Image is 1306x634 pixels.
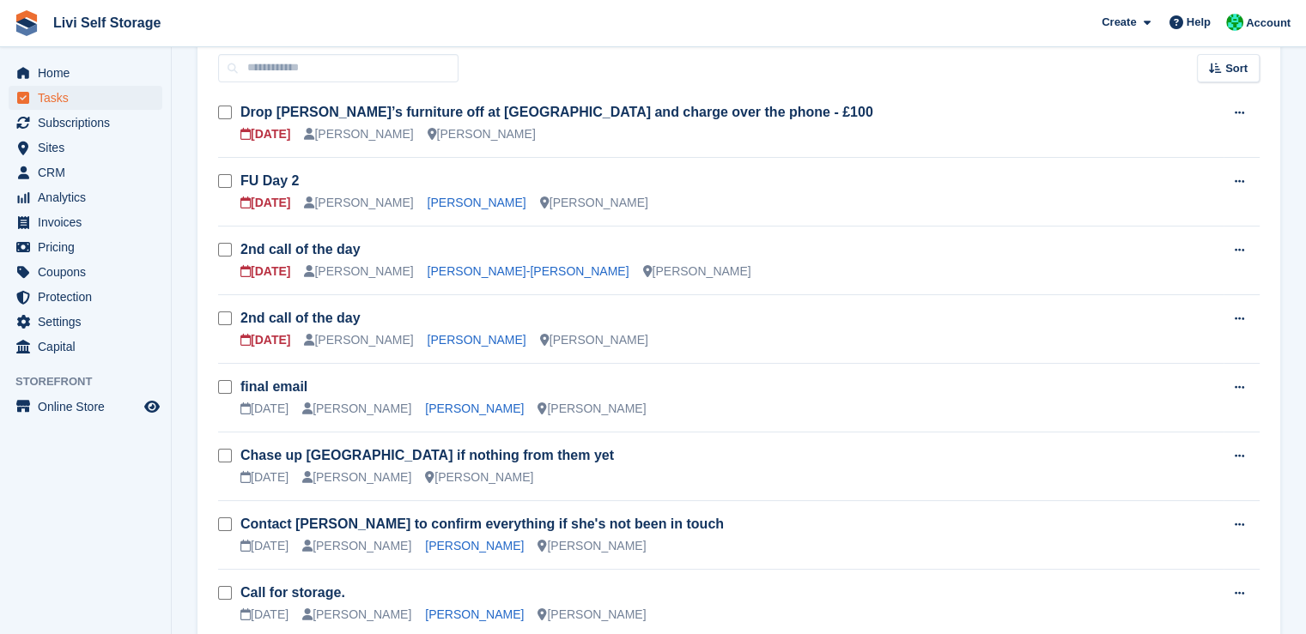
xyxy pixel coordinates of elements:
[38,285,141,309] span: Protection
[9,111,162,135] a: menu
[240,311,361,325] a: 2nd call of the day
[304,194,413,212] div: [PERSON_NAME]
[142,396,162,417] a: Preview store
[9,86,162,110] a: menu
[240,242,361,257] a: 2nd call of the day
[38,260,141,284] span: Coupons
[428,125,536,143] div: [PERSON_NAME]
[540,194,648,212] div: [PERSON_NAME]
[240,606,289,624] div: [DATE]
[425,607,524,621] a: [PERSON_NAME]
[302,537,411,555] div: [PERSON_NAME]
[425,539,524,552] a: [PERSON_NAME]
[9,210,162,234] a: menu
[46,9,167,37] a: Livi Self Storage
[38,111,141,135] span: Subscriptions
[240,125,290,143] div: [DATE]
[14,10,39,36] img: stora-icon-8386f47178a22dfd0bd8f6a31ec36ba5ce8667c1dd55bd0f319d3a0aa187defe.svg
[240,263,290,281] div: [DATE]
[9,335,162,359] a: menu
[9,395,162,419] a: menu
[9,285,162,309] a: menu
[38,310,141,334] span: Settings
[38,335,141,359] span: Capital
[240,468,289,486] div: [DATE]
[38,185,141,209] span: Analytics
[538,537,646,555] div: [PERSON_NAME]
[428,264,629,278] a: [PERSON_NAME]-[PERSON_NAME]
[304,331,413,349] div: [PERSON_NAME]
[15,373,171,390] span: Storefront
[38,210,141,234] span: Invoices
[38,395,141,419] span: Online Store
[428,333,526,347] a: [PERSON_NAME]
[304,263,413,281] div: [PERSON_NAME]
[1102,14,1136,31] span: Create
[240,173,299,188] a: FU Day 2
[240,331,290,349] div: [DATE]
[38,86,141,110] span: Tasks
[38,235,141,259] span: Pricing
[38,136,141,160] span: Sites
[1187,14,1211,31] span: Help
[9,185,162,209] a: menu
[304,125,413,143] div: [PERSON_NAME]
[1225,60,1248,77] span: Sort
[38,160,141,184] span: CRM
[425,468,533,486] div: [PERSON_NAME]
[240,379,307,394] a: final email
[9,160,162,184] a: menu
[538,400,646,418] div: [PERSON_NAME]
[38,61,141,85] span: Home
[9,260,162,284] a: menu
[538,606,646,624] div: [PERSON_NAME]
[9,61,162,85] a: menu
[9,310,162,334] a: menu
[425,402,524,415] a: [PERSON_NAME]
[9,136,162,160] a: menu
[302,606,411,624] div: [PERSON_NAME]
[1226,14,1243,31] img: Joe Robertson
[240,516,724,531] a: Contact [PERSON_NAME] to confirm everything if she's not been in touch
[9,235,162,259] a: menu
[302,400,411,418] div: [PERSON_NAME]
[240,537,289,555] div: [DATE]
[240,105,873,119] a: Drop [PERSON_NAME]’s furniture off at [GEOGRAPHIC_DATA] and charge over the phone - £100
[642,263,750,281] div: [PERSON_NAME]
[428,196,526,209] a: [PERSON_NAME]
[1246,15,1291,32] span: Account
[302,468,411,486] div: [PERSON_NAME]
[240,194,290,212] div: [DATE]
[240,585,345,600] a: Call for storage.
[240,448,614,462] a: Chase up [GEOGRAPHIC_DATA] if nothing from them yet
[540,331,648,349] div: [PERSON_NAME]
[240,400,289,418] div: [DATE]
